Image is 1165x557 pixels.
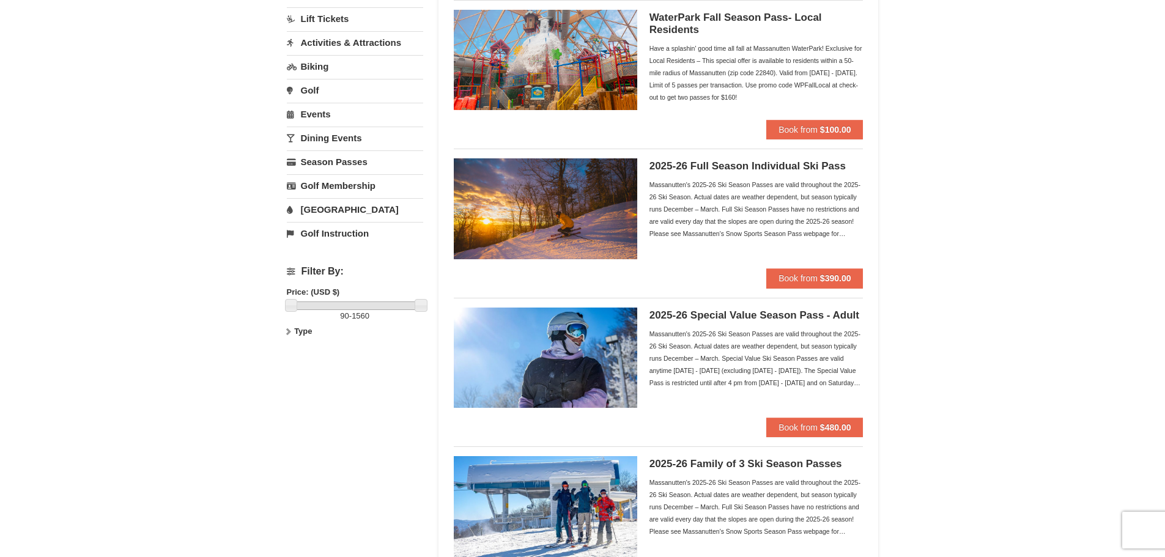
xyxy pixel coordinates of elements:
div: Massanutten's 2025-26 Ski Season Passes are valid throughout the 2025-26 Ski Season. Actual dates... [649,179,864,240]
label: - [287,310,423,322]
div: Have a splashin' good time all fall at Massanutten WaterPark! Exclusive for Local Residents – Thi... [649,42,864,103]
button: Book from $390.00 [766,268,863,288]
img: 6619937-208-2295c65e.jpg [454,158,637,259]
a: Biking [287,55,423,78]
a: Season Passes [287,150,423,173]
h5: 2025-26 Special Value Season Pass - Adult [649,309,864,322]
a: Golf Instruction [287,222,423,245]
h4: Filter By: [287,266,423,277]
img: 6619937-198-dda1df27.jpg [454,308,637,408]
span: 1560 [352,311,369,320]
img: 6619937-212-8c750e5f.jpg [454,10,637,110]
strong: $100.00 [820,125,851,135]
h5: WaterPark Fall Season Pass- Local Residents [649,12,864,36]
h5: 2025-26 Family of 3 Ski Season Passes [649,458,864,470]
span: Book from [779,125,818,135]
a: Events [287,103,423,125]
span: Book from [779,422,818,432]
div: Massanutten's 2025-26 Ski Season Passes are valid throughout the 2025-26 Ski Season. Actual dates... [649,328,864,389]
a: Golf [287,79,423,101]
a: Golf Membership [287,174,423,197]
a: [GEOGRAPHIC_DATA] [287,198,423,221]
button: Book from $100.00 [766,120,863,139]
button: Book from $480.00 [766,418,863,437]
strong: Type [294,326,312,336]
a: Lift Tickets [287,7,423,30]
span: 90 [340,311,349,320]
strong: Price: (USD $) [287,287,340,297]
img: 6619937-199-446e7550.jpg [454,456,637,556]
span: Book from [779,273,818,283]
div: Massanutten's 2025-26 Ski Season Passes are valid throughout the 2025-26 Ski Season. Actual dates... [649,476,864,537]
a: Activities & Attractions [287,31,423,54]
strong: $390.00 [820,273,851,283]
a: Dining Events [287,127,423,149]
strong: $480.00 [820,422,851,432]
h5: 2025-26 Full Season Individual Ski Pass [649,160,864,172]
